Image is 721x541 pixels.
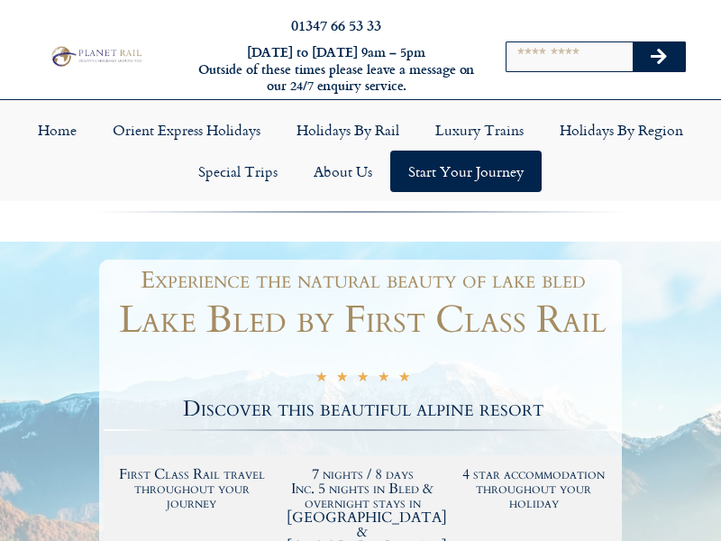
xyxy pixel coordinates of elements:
[417,109,542,151] a: Luxury Trains
[398,371,410,388] i: ★
[113,269,613,292] h1: Experience the natural beauty of lake bled
[633,42,685,71] button: Search
[104,301,622,339] h1: Lake Bled by First Class Rail
[180,151,296,192] a: Special Trips
[390,151,542,192] a: Start your Journey
[278,109,417,151] a: Holidays by Rail
[336,371,348,388] i: ★
[115,467,269,510] h2: First Class Rail travel throughout your journey
[357,371,369,388] i: ★
[457,467,610,510] h2: 4 star accommodation throughout your holiday
[196,44,476,95] h6: [DATE] to [DATE] 9am – 5pm Outside of these times please leave a message on our 24/7 enquiry serv...
[542,109,701,151] a: Holidays by Region
[20,109,95,151] a: Home
[104,399,622,420] h2: Discover this beautiful alpine resort
[315,369,410,388] div: 5/5
[378,371,389,388] i: ★
[9,109,712,192] nav: Menu
[95,109,278,151] a: Orient Express Holidays
[291,14,381,35] a: 01347 66 53 33
[296,151,390,192] a: About Us
[48,44,144,68] img: Planet Rail Train Holidays Logo
[315,371,327,388] i: ★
